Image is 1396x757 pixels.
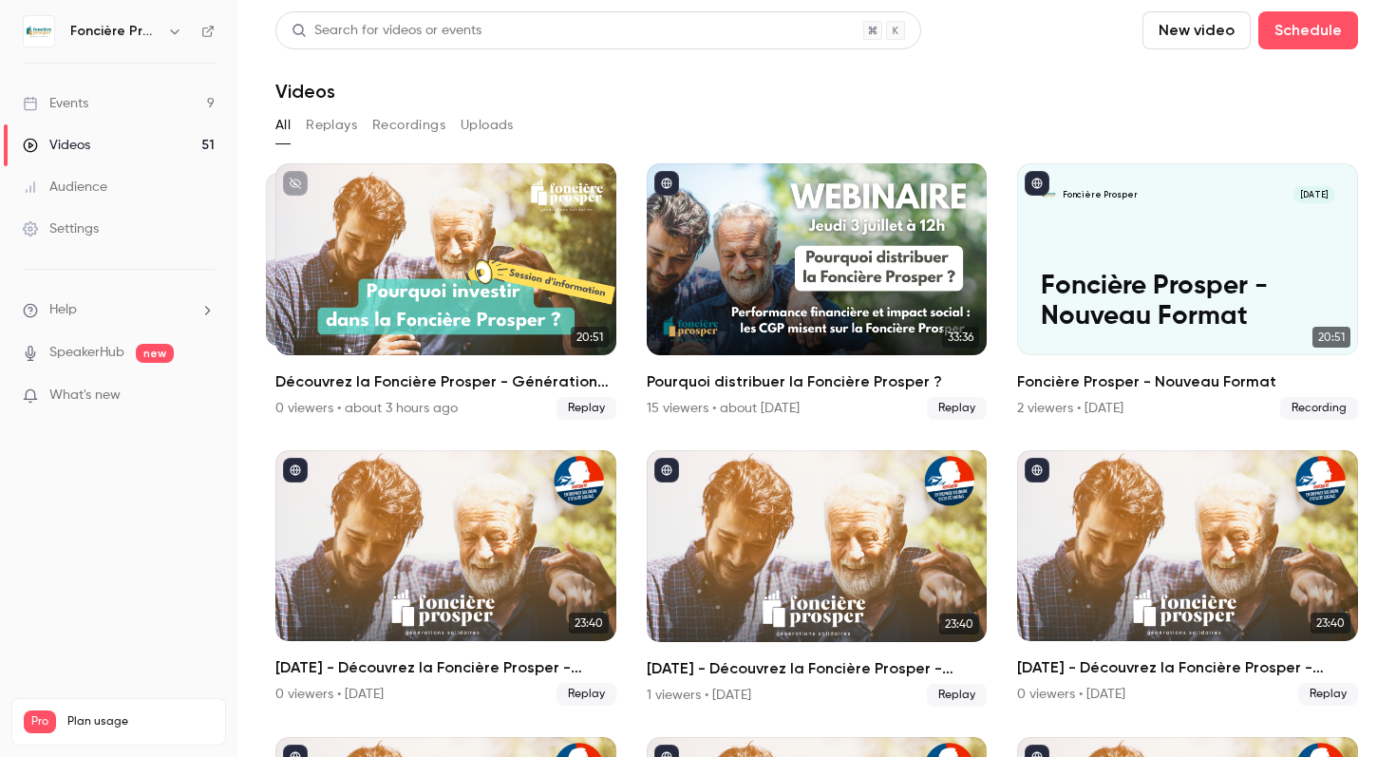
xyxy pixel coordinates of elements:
span: 33:36 [942,327,979,348]
a: Foncière Prosper - Nouveau FormatFoncière Prosper[DATE]Foncière Prosper - Nouveau Format20:51Fonc... [1017,163,1358,420]
h1: Videos [275,80,335,103]
span: 20:51 [571,327,609,348]
li: 13/12/2024 - Découvrez la Foncière Prosper - Générations Solidaires [275,450,616,707]
div: 0 viewers • about 3 hours ago [275,399,458,418]
span: Replay [557,397,616,420]
li: Découvrez la Foncière Prosper - Générations Solidaires [275,163,616,420]
li: Foncière Prosper - Nouveau Format [1017,163,1358,420]
span: Replay [927,684,987,707]
div: Videos [23,136,90,155]
div: 15 viewers • about [DATE] [647,399,800,418]
div: Settings [23,219,99,238]
div: 0 viewers • [DATE] [1017,685,1125,704]
span: 20:51 [1312,327,1350,348]
p: Foncière Prosper [1063,189,1138,200]
h2: [DATE] - Découvrez la Foncière Prosper - Générations [DEMOGRAPHIC_DATA] [647,657,988,680]
button: Replays [306,110,357,141]
span: What's new [49,386,121,406]
button: Uploads [461,110,514,141]
button: published [1025,458,1049,483]
button: Schedule [1258,11,1358,49]
span: Replay [557,683,616,706]
li: 12/12/2024 - Découvrez la Foncière Prosper - Générations Solidaires [647,450,988,707]
span: Plan usage [67,714,214,729]
span: new [136,344,174,363]
div: 0 viewers • [DATE] [275,685,384,704]
section: Videos [275,11,1358,746]
span: Help [49,300,77,320]
span: 23:40 [1311,613,1350,634]
a: SpeakerHub [49,343,124,363]
button: published [283,458,308,483]
h2: Pourquoi distribuer la Foncière Prosper ? [647,370,988,393]
li: Pourquoi distribuer la Foncière Prosper ? [647,163,988,420]
li: help-dropdown-opener [23,300,215,320]
a: 23:40[DATE] - Découvrez la Foncière Prosper - Générations [DEMOGRAPHIC_DATA]0 viewers • [DATE]Replay [1017,450,1358,707]
div: Audience [23,178,107,197]
li: 11/12/2024 - Découvrez la Foncière Prosper - Générations Solidaires [1017,450,1358,707]
button: published [1025,171,1049,196]
div: 2 viewers • [DATE] [1017,399,1123,418]
div: 1 viewers • [DATE] [647,686,751,705]
h6: Foncière Prosper [70,22,160,41]
span: Recording [1280,397,1358,420]
p: Foncière Prosper - Nouveau Format [1041,271,1335,332]
span: 23:40 [939,614,979,634]
span: Replay [1298,683,1358,706]
button: published [654,458,679,483]
span: Pro [24,710,56,733]
a: 23:40[DATE] - Découvrez la Foncière Prosper - Générations [DEMOGRAPHIC_DATA]0 viewers • [DATE]Replay [275,450,616,707]
button: Recordings [372,110,445,141]
button: All [275,110,291,141]
a: 20:5120:51Découvrez la Foncière Prosper - Générations [DEMOGRAPHIC_DATA]0 viewers • about 3 hours... [275,163,616,420]
button: unpublished [283,171,308,196]
h2: [DATE] - Découvrez la Foncière Prosper - Générations [DEMOGRAPHIC_DATA] [1017,656,1358,679]
span: Replay [927,397,987,420]
img: Foncière Prosper [24,16,54,47]
span: 23:40 [569,613,609,634]
div: Events [23,94,88,113]
h2: [DATE] - Découvrez la Foncière Prosper - Générations [DEMOGRAPHIC_DATA] [275,656,616,679]
div: Search for videos or events [292,21,481,41]
h2: Foncière Prosper - Nouveau Format [1017,370,1358,393]
button: published [654,171,679,196]
iframe: Noticeable Trigger [192,388,215,405]
a: 23:40[DATE] - Découvrez la Foncière Prosper - Générations [DEMOGRAPHIC_DATA]1 viewers • [DATE]Replay [647,450,988,707]
button: New video [1142,11,1251,49]
a: 33:36Pourquoi distribuer la Foncière Prosper ?15 viewers • about [DATE]Replay [647,163,988,420]
span: [DATE] [1293,186,1335,203]
h2: Découvrez la Foncière Prosper - Générations [DEMOGRAPHIC_DATA] [275,370,616,393]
